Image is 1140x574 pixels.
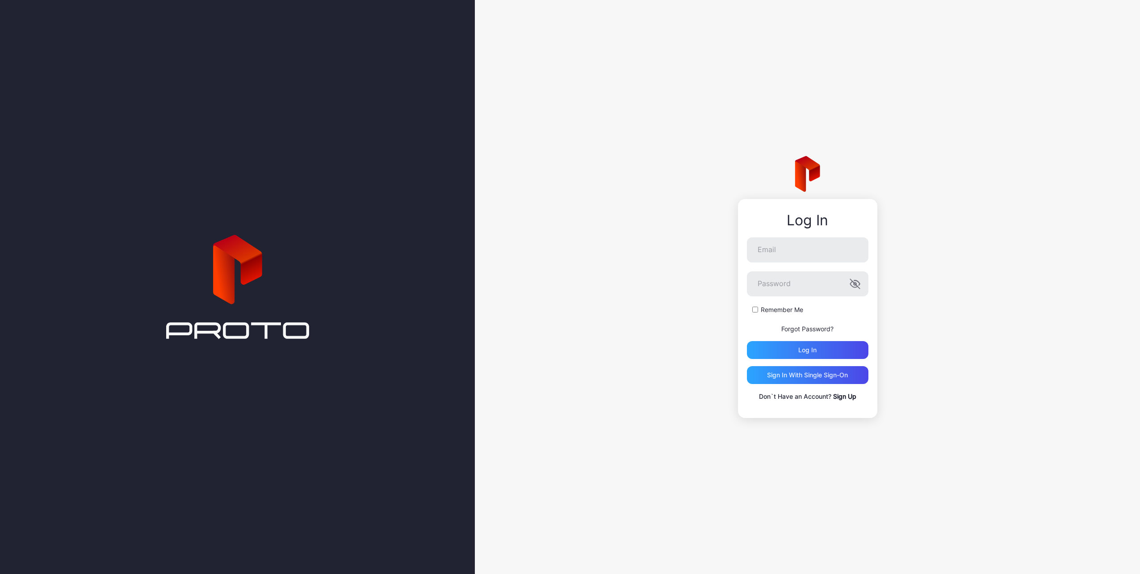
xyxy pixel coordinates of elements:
div: Log In [747,212,868,228]
p: Don`t Have an Account? [747,391,868,402]
input: Email [747,237,868,262]
div: Log in [798,346,817,354]
label: Remember Me [761,305,803,314]
a: Sign Up [833,393,856,400]
div: Sign in With Single Sign-On [767,371,848,379]
button: Password [850,279,860,289]
button: Sign in With Single Sign-On [747,366,868,384]
a: Forgot Password? [781,325,834,333]
input: Password [747,271,868,296]
button: Log in [747,341,868,359]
